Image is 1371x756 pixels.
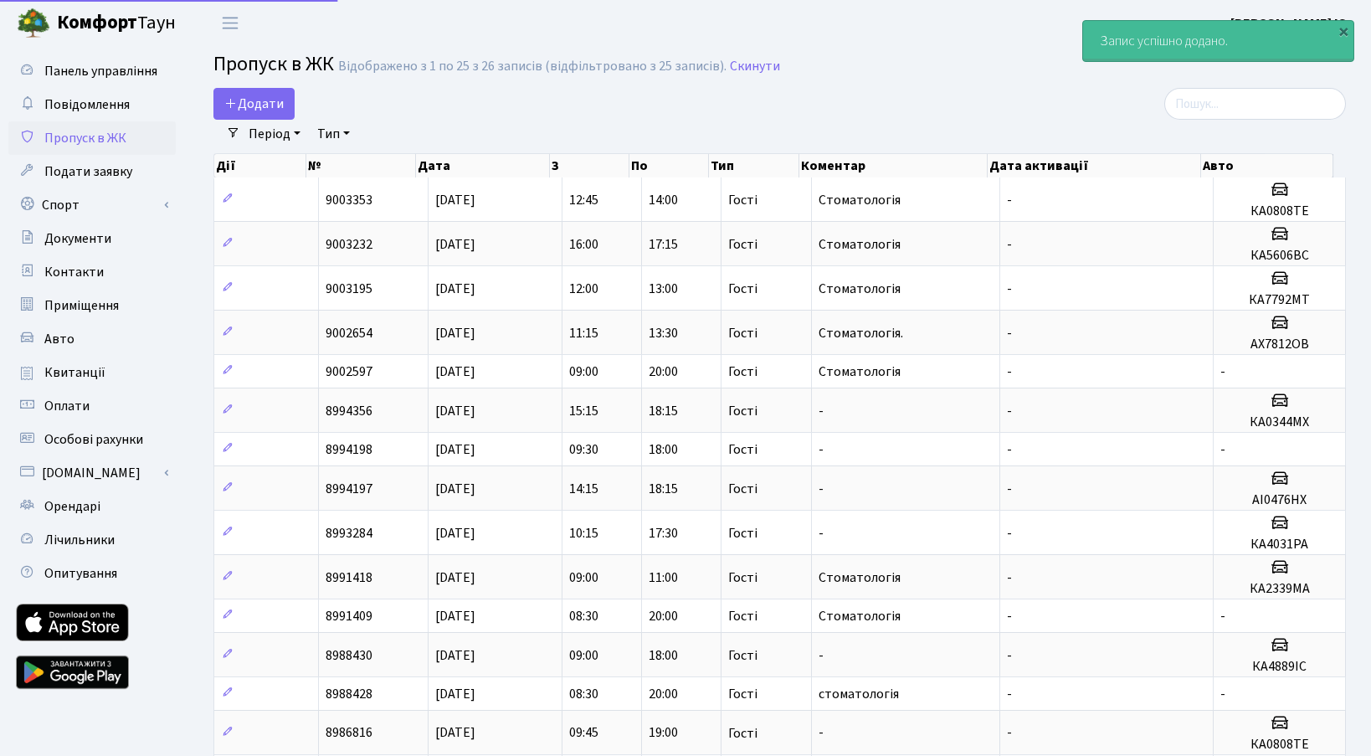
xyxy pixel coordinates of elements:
th: З [550,154,629,177]
span: 9002654 [326,324,372,342]
th: По [629,154,709,177]
a: Тип [311,120,357,148]
span: Стоматологія [819,568,901,587]
span: [DATE] [435,324,475,342]
th: Авто [1201,154,1333,177]
span: - [1007,363,1012,381]
div: × [1335,23,1352,39]
span: 18:00 [649,440,678,459]
span: Гості [728,327,757,340]
span: - [819,480,824,498]
span: Гості [728,609,757,623]
span: - [1007,685,1012,703]
span: Таун [57,9,176,38]
span: 8991409 [326,607,372,625]
span: 20:00 [649,363,678,381]
span: Орендарі [44,497,100,516]
span: Пропуск в ЖК [213,49,334,79]
input: Пошук... [1164,88,1346,120]
a: Документи [8,222,176,255]
span: 09:30 [569,440,598,459]
span: - [1007,440,1012,459]
span: [DATE] [435,724,475,743]
span: 9003195 [326,280,372,298]
a: Приміщення [8,289,176,322]
span: 8986816 [326,724,372,743]
span: - [1220,607,1225,625]
span: Гості [728,687,757,701]
span: 17:15 [649,235,678,254]
h5: КА4889ІС [1220,659,1338,675]
img: logo.png [17,7,50,40]
span: 8993284 [326,524,372,543]
span: 17:30 [649,524,678,543]
span: - [819,440,824,459]
span: - [819,724,824,743]
th: Дата активації [988,154,1201,177]
div: Відображено з 1 по 25 з 26 записів (відфільтровано з 25 записів). [338,59,727,75]
h5: АХ7812ОВ [1220,337,1338,352]
span: - [1007,724,1012,743]
span: 11:00 [649,568,678,587]
span: [DATE] [435,685,475,703]
a: [PERSON_NAME] Ю. [1230,13,1351,33]
a: Лічильники [8,523,176,557]
span: Додати [224,95,284,113]
a: Орендарі [8,490,176,523]
span: [DATE] [435,568,475,587]
span: [DATE] [435,235,475,254]
span: Гості [728,527,757,540]
button: Переключити навігацію [209,9,251,37]
h5: КА5606ВС [1220,248,1338,264]
a: Панель управління [8,54,176,88]
a: Авто [8,322,176,356]
span: 8988430 [326,646,372,665]
span: 16:00 [569,235,598,254]
span: 09:00 [569,363,598,381]
span: - [1007,524,1012,543]
span: Гості [728,727,757,740]
span: Стоматологія [819,363,901,381]
span: Приміщення [44,296,119,315]
span: [DATE] [435,363,475,381]
span: 9003353 [326,191,372,209]
span: - [819,524,824,543]
span: [DATE] [435,440,475,459]
span: Пропуск в ЖК [44,129,126,147]
span: - [819,402,824,420]
span: Гості [728,193,757,207]
span: - [1007,402,1012,420]
th: Дата [416,154,550,177]
span: 08:30 [569,685,598,703]
span: Гості [728,238,757,251]
span: Стоматологія [819,607,901,625]
a: Спорт [8,188,176,222]
span: 12:00 [569,280,598,298]
a: Квитанції [8,356,176,389]
span: Подати заявку [44,162,132,181]
span: 15:15 [569,402,598,420]
span: - [1007,280,1012,298]
span: 8994356 [326,402,372,420]
span: - [1220,363,1225,381]
span: 19:00 [649,724,678,743]
div: Запис успішно додано. [1083,21,1353,61]
span: Лічильники [44,531,115,549]
span: 11:15 [569,324,598,342]
h5: КА0808ТЕ [1220,203,1338,219]
span: Оплати [44,397,90,415]
span: - [1007,568,1012,587]
span: 18:15 [649,402,678,420]
span: [DATE] [435,402,475,420]
a: Додати [213,88,295,120]
span: 20:00 [649,607,678,625]
h5: КА0808ТЕ [1220,737,1338,753]
h5: КА2339МА [1220,581,1338,597]
a: Повідомлення [8,88,176,121]
span: - [1007,607,1012,625]
span: Гості [728,282,757,296]
span: Опитування [44,564,117,583]
span: - [1220,440,1225,459]
span: Гості [728,365,757,378]
a: Особові рахунки [8,423,176,456]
